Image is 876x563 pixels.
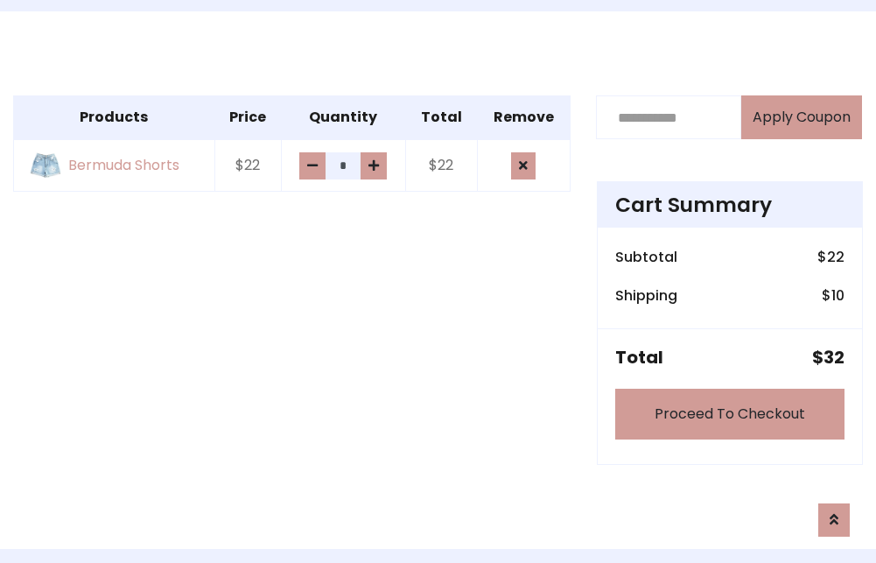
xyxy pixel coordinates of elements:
[817,249,844,265] h6: $
[405,139,477,191] td: $22
[823,345,844,369] span: 32
[741,95,862,139] button: Apply Coupon
[405,96,477,140] th: Total
[831,285,844,306] span: 10
[822,287,844,304] h6: $
[281,96,405,140] th: Quantity
[615,389,844,440] a: Proceed To Checkout
[477,96,571,140] th: Remove
[615,193,844,217] h4: Cart Summary
[25,151,204,179] a: Bermuda Shorts
[827,247,844,267] span: 22
[812,347,844,368] h5: $
[615,287,677,304] h6: Shipping
[14,96,215,140] th: Products
[615,249,677,265] h6: Subtotal
[214,96,281,140] th: Price
[214,139,281,191] td: $22
[615,347,663,368] h5: Total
